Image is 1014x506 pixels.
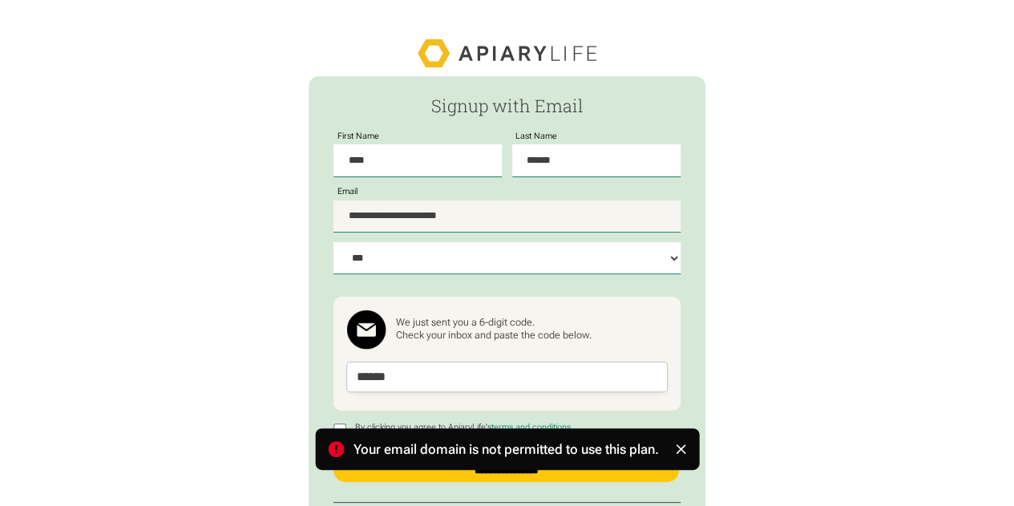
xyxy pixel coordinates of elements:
a: terms and conditions [491,422,571,432]
label: First Name [333,132,383,141]
div: We just sent you a 6-digit code. Check your inbox and paste the code below. [396,317,592,342]
label: Email [333,187,362,196]
h2: Signup with Email [333,96,681,115]
div: Your email domain is not permitted to use this plan. [353,438,659,460]
p: By clicking you agree to ApiaryLife's . [351,423,577,432]
label: Last Name [512,132,562,141]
